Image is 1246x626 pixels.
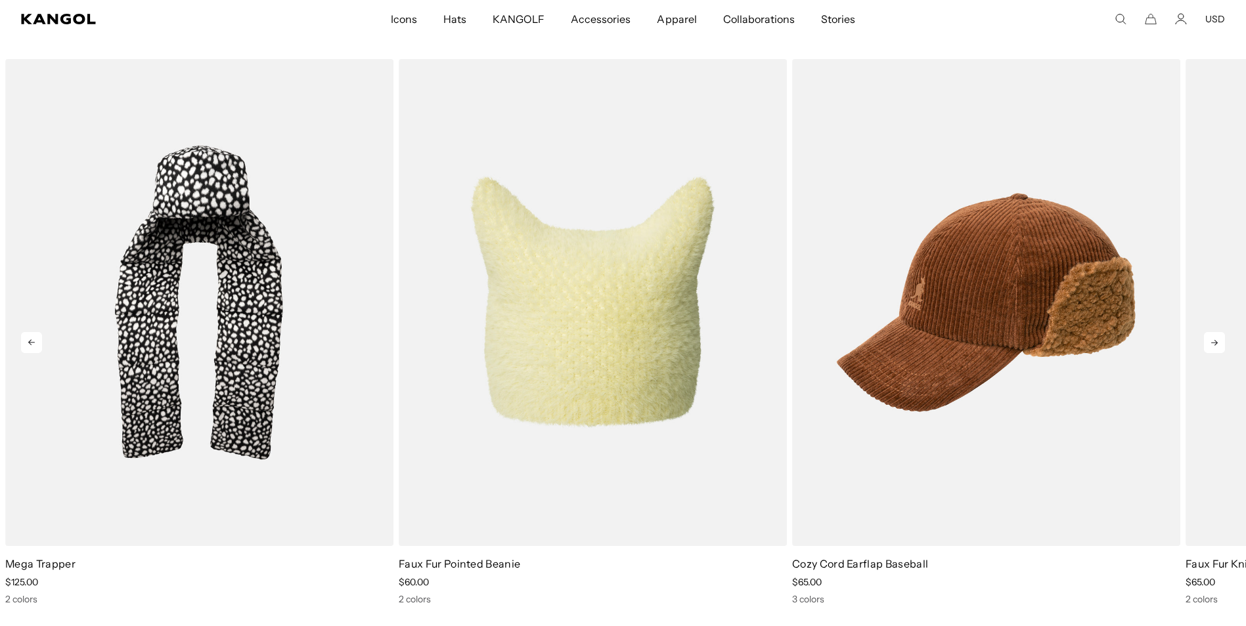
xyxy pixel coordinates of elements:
[792,59,1180,546] img: Cozy Cord Earflap Baseball
[792,593,1180,605] div: 3 colors
[1205,13,1225,25] button: USD
[399,576,429,588] span: $60.00
[787,59,1180,605] div: 3 of 5
[792,557,928,570] a: Cozy Cord Earflap Baseball
[1115,13,1126,25] summary: Search here
[1175,13,1187,25] a: Account
[5,576,38,588] span: $125.00
[5,557,76,570] a: Mega Trapper
[792,576,822,588] span: $65.00
[399,593,787,605] div: 2 colors
[1186,576,1215,588] span: $65.00
[21,14,259,24] a: Kangol
[399,59,787,546] img: Faux Fur Pointed Beanie
[399,557,520,570] a: Faux Fur Pointed Beanie
[5,593,393,605] div: 2 colors
[1145,13,1157,25] button: Cart
[393,59,787,605] div: 2 of 5
[5,59,393,546] img: Mega Trapper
